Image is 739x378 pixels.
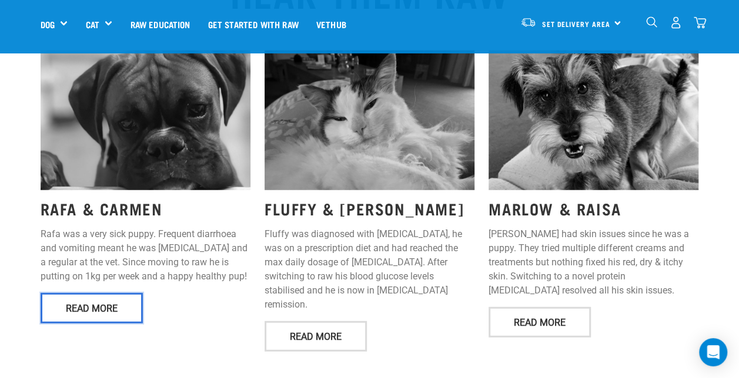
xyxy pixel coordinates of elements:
[121,1,199,48] a: Raw Education
[489,50,698,190] img: 269881260 444582443780960 8214543412923568303 n 1 1
[41,18,55,31] a: Dog
[646,16,657,28] img: home-icon-1@2x.png
[694,16,706,29] img: home-icon@2x.png
[41,50,250,190] img: RAW STORIES 18 1
[85,18,99,31] a: Cat
[520,17,536,28] img: van-moving.png
[489,227,698,298] p: [PERSON_NAME] had skin issues since he was a puppy. They tried multiple different creams and trea...
[265,50,474,190] img: RAW STORIES 1 1
[265,200,474,218] h3: FLUFFY & [PERSON_NAME]
[265,321,367,352] a: Read More
[265,227,474,312] p: Fluffy was diagnosed with [MEDICAL_DATA], he was on a prescription diet and had reached the max d...
[41,227,250,283] p: Rafa was a very sick puppy. Frequent diarrhoea and vomiting meant he was [MEDICAL_DATA] and a reg...
[489,200,698,218] h3: MARLOW & RAISA
[670,16,682,29] img: user.png
[489,307,591,338] a: Read More
[542,22,610,26] span: Set Delivery Area
[699,338,727,366] div: Open Intercom Messenger
[41,293,143,323] a: Read More
[199,1,307,48] a: Get started with Raw
[307,1,355,48] a: Vethub
[41,200,250,218] h3: RAFA & CARMEN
